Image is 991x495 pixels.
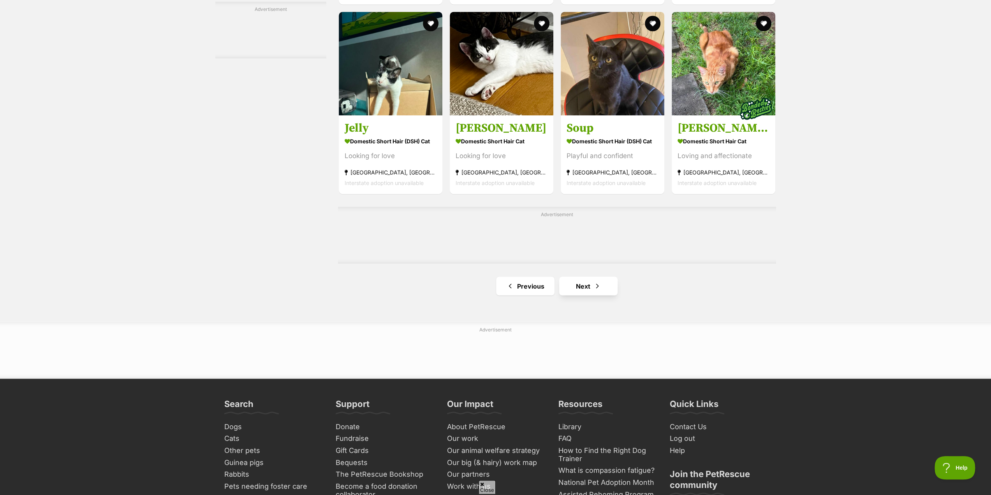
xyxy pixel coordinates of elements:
h3: Jelly [345,121,437,136]
strong: Domestic Short Hair (DSH) Cat [567,136,658,147]
a: Previous page [496,277,554,295]
a: Bequests [333,456,436,469]
a: [PERSON_NAME] Domestic Short Hair Cat Looking for love [GEOGRAPHIC_DATA], [GEOGRAPHIC_DATA] Inter... [450,115,553,194]
a: Guinea pigs [221,456,325,469]
a: Soup Domestic Short Hair (DSH) Cat Playful and confident [GEOGRAPHIC_DATA], [GEOGRAPHIC_DATA] Int... [561,115,664,194]
strong: [GEOGRAPHIC_DATA], [GEOGRAPHIC_DATA] [567,167,658,178]
a: About PetRescue [444,421,547,433]
a: Cats [221,432,325,444]
strong: Domestic Short Hair Cat [678,136,769,147]
h3: Support [336,398,370,414]
span: Interstate adoption unavailable [567,180,646,187]
a: Contact Us [667,421,770,433]
button: favourite [423,16,438,31]
img: Jelly - Domestic Short Hair (DSH) Cat [339,12,442,115]
h3: Join the PetRescue community [670,468,767,495]
a: Our partners [444,468,547,480]
a: Dogs [221,421,325,433]
img: Tommy & Boe - Domestic Short Hair Cat [672,12,775,115]
img: Soup - Domestic Short Hair (DSH) Cat [561,12,664,115]
span: Interstate adoption unavailable [678,180,757,187]
h3: Our Impact [447,398,493,414]
button: favourite [534,16,549,31]
button: favourite [645,16,660,31]
a: Rabbits [221,468,325,480]
h3: Quick Links [670,398,718,414]
a: Our animal welfare strategy [444,444,547,456]
img: bonded besties [736,90,775,129]
div: Playful and confident [567,151,658,162]
div: Loving and affectionate [678,151,769,162]
strong: [GEOGRAPHIC_DATA], [GEOGRAPHIC_DATA] [456,167,547,178]
strong: Domestic Short Hair (DSH) Cat [345,136,437,147]
a: Library [555,421,659,433]
h3: [PERSON_NAME] [456,121,547,136]
a: Other pets [221,444,325,456]
div: Looking for love [345,151,437,162]
button: favourite [756,16,771,31]
a: How to Find the Right Dog Trainer [555,444,659,464]
img: George - Domestic Short Hair Cat [450,12,553,115]
a: What is compassion fatigue? [555,464,659,476]
a: Fundraise [333,432,436,444]
a: Jelly Domestic Short Hair (DSH) Cat Looking for love [GEOGRAPHIC_DATA], [GEOGRAPHIC_DATA] Interst... [339,115,442,194]
a: Donate [333,421,436,433]
strong: [GEOGRAPHIC_DATA], [GEOGRAPHIC_DATA] [345,167,437,178]
h3: [PERSON_NAME] & [PERSON_NAME] [678,121,769,136]
nav: Pagination [338,277,776,295]
a: [PERSON_NAME] & [PERSON_NAME] Domestic Short Hair Cat Loving and affectionate [GEOGRAPHIC_DATA], ... [672,115,775,194]
a: Gift Cards [333,444,436,456]
a: FAQ [555,432,659,444]
a: Log out [667,432,770,444]
a: Help [667,444,770,456]
strong: [GEOGRAPHIC_DATA], [GEOGRAPHIC_DATA] [678,167,769,178]
span: Interstate adoption unavailable [345,180,424,187]
h3: Resources [558,398,602,414]
a: Our work [444,432,547,444]
a: Pets needing foster care [221,480,325,492]
h3: Search [224,398,253,414]
div: Advertisement [338,207,776,264]
a: Work with us [444,480,547,492]
iframe: Help Scout Beacon - Open [935,456,975,479]
strong: Domestic Short Hair Cat [456,136,547,147]
div: Advertisement [215,2,326,59]
a: National Pet Adoption Month [555,476,659,488]
span: Close [479,480,496,494]
span: Interstate adoption unavailable [456,180,535,187]
a: Next page [559,277,618,295]
div: Looking for love [456,151,547,162]
a: The PetRescue Bookshop [333,468,436,480]
h3: Soup [567,121,658,136]
a: Our big (& hairy) work map [444,456,547,469]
